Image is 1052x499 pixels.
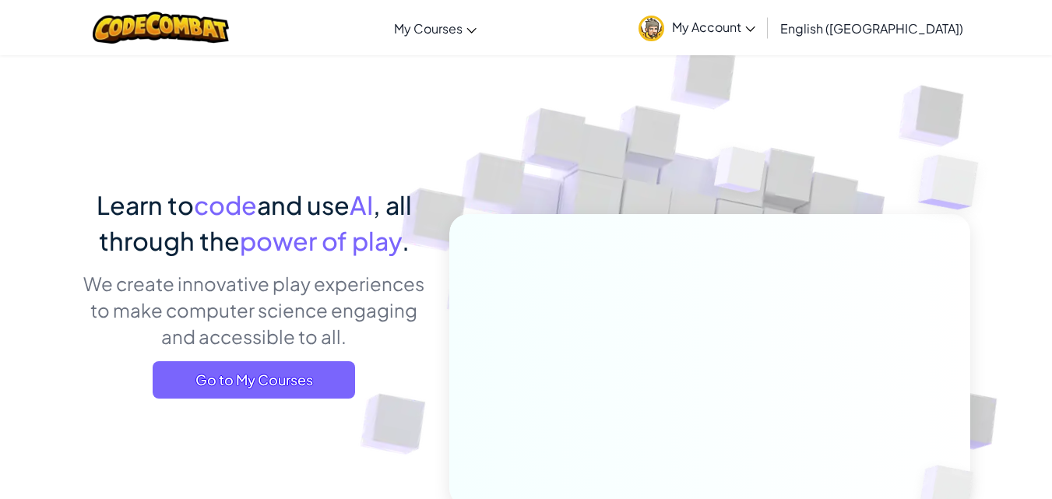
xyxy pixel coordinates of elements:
[672,19,755,35] span: My Account
[240,225,402,256] span: power of play
[780,20,963,37] span: English ([GEOGRAPHIC_DATA])
[631,3,763,52] a: My Account
[83,270,426,350] p: We create innovative play experiences to make computer science engaging and accessible to all.
[887,117,1022,248] img: Overlap cubes
[394,20,463,37] span: My Courses
[153,361,355,399] a: Go to My Courses
[194,189,257,220] span: code
[97,189,194,220] span: Learn to
[350,189,373,220] span: AI
[402,225,410,256] span: .
[639,16,664,41] img: avatar
[93,12,229,44] img: CodeCombat logo
[772,7,971,49] a: English ([GEOGRAPHIC_DATA])
[684,116,797,232] img: Overlap cubes
[386,7,484,49] a: My Courses
[257,189,350,220] span: and use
